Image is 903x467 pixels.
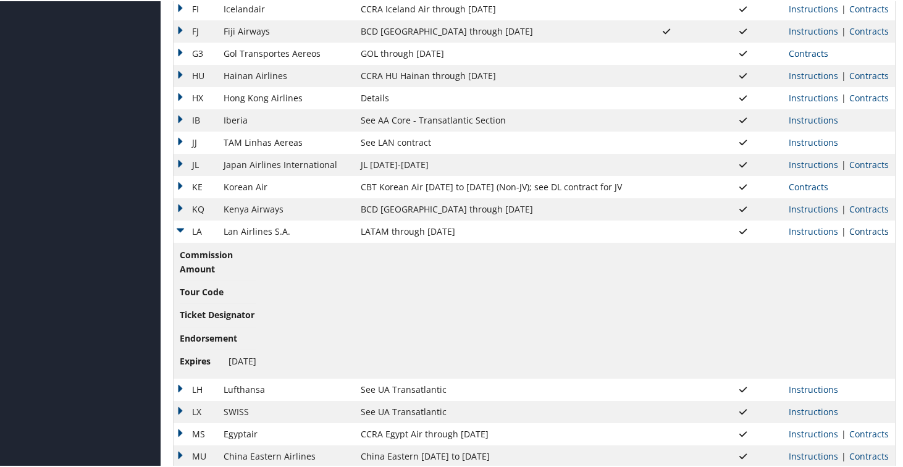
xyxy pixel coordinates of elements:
a: View Ticketing Instructions [789,158,838,169]
span: Ticket Designator [180,307,254,321]
td: See LAN contract [355,130,628,153]
a: View Ticketing Instructions [789,449,838,461]
a: View Ticketing Instructions [789,24,838,36]
td: HU [174,64,217,86]
td: Hainan Airlines [217,64,355,86]
a: View Contracts [849,427,889,439]
td: Fiji Airways [217,19,355,41]
td: China Eastern Airlines [217,444,355,466]
span: | [838,158,849,169]
td: Details [355,86,628,108]
td: See UA Transatlantic [355,400,628,422]
td: JL [174,153,217,175]
span: | [838,2,849,14]
a: View Contracts [849,449,889,461]
a: View Ticketing Instructions [789,69,838,80]
span: Endorsement [180,330,237,344]
td: KQ [174,197,217,219]
td: BCD [GEOGRAPHIC_DATA] through [DATE] [355,197,628,219]
span: | [838,202,849,214]
span: Tour Code [180,284,226,298]
td: China Eastern [DATE] to [DATE] [355,444,628,466]
a: View Ticketing Instructions [789,2,838,14]
td: CCRA Egypt Air through [DATE] [355,422,628,444]
td: KE [174,175,217,197]
span: [DATE] [229,354,256,366]
a: View Ticketing Instructions [789,224,838,236]
a: View Contracts [849,24,889,36]
span: Commission Amount [180,247,233,275]
a: View Contracts [849,2,889,14]
td: Lufthansa [217,377,355,400]
td: CCRA HU Hainan through [DATE] [355,64,628,86]
span: | [838,24,849,36]
a: View Ticketing Instructions [789,91,838,103]
td: G3 [174,41,217,64]
td: LH [174,377,217,400]
td: TAM Linhas Aereas [217,130,355,153]
td: Egyptair [217,422,355,444]
a: View Contracts [849,158,889,169]
span: | [838,449,849,461]
a: View Ticketing Instructions [789,382,838,394]
td: CBT Korean Air [DATE] to [DATE] (Non-JV); see DL contract for JV [355,175,628,197]
a: View Contracts [849,202,889,214]
td: LATAM through [DATE] [355,219,628,242]
span: | [838,427,849,439]
td: JL [DATE]-[DATE] [355,153,628,175]
a: View Ticketing Instructions [789,405,838,416]
a: View Contracts [789,180,828,191]
a: View Contracts [789,46,828,58]
span: Expires [180,353,226,367]
td: LA [174,219,217,242]
td: Lan Airlines S.A. [217,219,355,242]
td: SWISS [217,400,355,422]
td: Kenya Airways [217,197,355,219]
td: HX [174,86,217,108]
td: See UA Transatlantic [355,377,628,400]
td: BCD [GEOGRAPHIC_DATA] through [DATE] [355,19,628,41]
td: MS [174,422,217,444]
td: Hong Kong Airlines [217,86,355,108]
td: MU [174,444,217,466]
a: View Contracts [849,69,889,80]
td: LX [174,400,217,422]
td: JJ [174,130,217,153]
td: FJ [174,19,217,41]
td: IB [174,108,217,130]
td: Korean Air [217,175,355,197]
span: | [838,91,849,103]
a: View Contracts [849,224,889,236]
td: Japan Airlines International [217,153,355,175]
span: | [838,224,849,236]
td: See AA Core - Transatlantic Section [355,108,628,130]
a: View Contracts [849,91,889,103]
td: Gol Transportes Aereos [217,41,355,64]
span: | [838,69,849,80]
td: Iberia [217,108,355,130]
a: View Ticketing Instructions [789,427,838,439]
td: GOL through [DATE] [355,41,628,64]
a: View Ticketing Instructions [789,135,838,147]
a: View Ticketing Instructions [789,202,838,214]
a: View Ticketing Instructions [789,113,838,125]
